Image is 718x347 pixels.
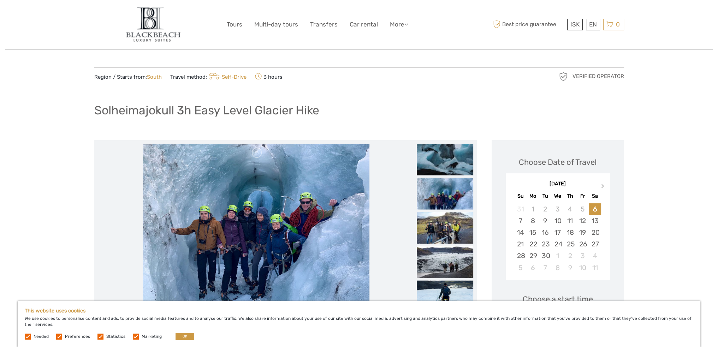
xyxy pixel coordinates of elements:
[564,262,576,274] div: Choose Thursday, October 9th, 2025
[147,74,162,80] a: South
[527,238,539,250] div: Choose Monday, September 22nd, 2025
[539,203,551,215] div: Not available Tuesday, September 2nd, 2025
[539,227,551,238] div: Choose Tuesday, September 16th, 2025
[551,250,564,262] div: Choose Wednesday, October 1st, 2025
[539,215,551,227] div: Choose Tuesday, September 9th, 2025
[551,215,564,227] div: Choose Wednesday, September 10th, 2025
[576,238,589,250] div: Choose Friday, September 26th, 2025
[106,334,125,340] label: Statistics
[523,294,593,305] span: Choose a start time
[34,334,49,340] label: Needed
[350,19,378,30] a: Car rental
[564,238,576,250] div: Choose Thursday, September 25th, 2025
[81,11,90,19] button: Open LiveChat chat widget
[570,21,580,28] span: ISK
[589,238,601,250] div: Choose Saturday, September 27th, 2025
[589,215,601,227] div: Choose Saturday, September 13th, 2025
[514,227,527,238] div: Choose Sunday, September 14th, 2025
[417,178,473,209] img: 5e8e67f64f3949ec998438cc691b5d4c_slider_thumbnail.jpeg
[390,19,408,30] a: More
[170,72,247,82] span: Travel method:
[527,227,539,238] div: Choose Monday, September 15th, 2025
[551,262,564,274] div: Choose Wednesday, October 8th, 2025
[589,262,601,274] div: Choose Saturday, October 11th, 2025
[576,215,589,227] div: Choose Friday, September 12th, 2025
[94,103,319,118] h1: Solheimajokull 3h Easy Level Glacier Hike
[122,5,183,44] img: 821-d0172702-669c-46bc-8e7c-1716aae4eeb1_logo_big.jpg
[514,215,527,227] div: Choose Sunday, September 7th, 2025
[576,227,589,238] div: Choose Friday, September 19th, 2025
[589,250,601,262] div: Choose Saturday, October 4th, 2025
[18,301,700,347] div: We use cookies to personalise content and ads, to provide social media features and to analyse ou...
[564,250,576,262] div: Choose Thursday, October 2nd, 2025
[564,191,576,201] div: Th
[539,191,551,201] div: Tu
[527,262,539,274] div: Choose Monday, October 6th, 2025
[94,73,162,81] span: Region / Starts from:
[492,19,565,30] span: Best price guarantee
[539,250,551,262] div: Choose Tuesday, September 30th, 2025
[207,74,247,80] a: Self-Drive
[551,238,564,250] div: Choose Wednesday, September 24th, 2025
[558,71,569,82] img: verified_operator_grey_128.png
[310,19,338,30] a: Transfers
[514,238,527,250] div: Choose Sunday, September 21st, 2025
[506,180,610,188] div: [DATE]
[417,246,473,278] img: d71c1fa0fb104248a915be109df765e6_slider_thumbnail.jpg
[576,250,589,262] div: Choose Friday, October 3rd, 2025
[615,21,621,28] span: 0
[417,143,473,175] img: 1fcaab4c209d41e89186eefe8a58b167_slider_thumbnail.jpg
[539,238,551,250] div: Choose Tuesday, September 23rd, 2025
[576,203,589,215] div: Not available Friday, September 5th, 2025
[65,334,90,340] label: Preferences
[572,73,624,80] span: Verified Operator
[514,203,527,215] div: Not available Sunday, August 31st, 2025
[564,227,576,238] div: Choose Thursday, September 18th, 2025
[564,215,576,227] div: Choose Thursday, September 11th, 2025
[589,191,601,201] div: Sa
[142,334,162,340] label: Marketing
[514,191,527,201] div: Su
[25,308,693,314] h5: This website uses cookies
[176,333,194,340] button: OK
[254,19,298,30] a: Multi-day tours
[417,280,473,312] img: c4af8a1ce66448f6b1e61adb08187a24_slider_thumbnail.png
[551,227,564,238] div: Choose Wednesday, September 17th, 2025
[527,191,539,201] div: Mo
[417,212,473,244] img: 080a20f4d08346d39cefc638bdee8ab5_slider_thumbnail.jpeg
[514,262,527,274] div: Choose Sunday, October 5th, 2025
[598,182,609,193] button: Next Month
[10,12,80,18] p: We're away right now. Please check back later!
[539,262,551,274] div: Choose Tuesday, October 7th, 2025
[551,191,564,201] div: We
[589,203,601,215] div: Choose Saturday, September 6th, 2025
[527,215,539,227] div: Choose Monday, September 8th, 2025
[527,250,539,262] div: Choose Monday, September 29th, 2025
[586,19,600,30] div: EN
[514,250,527,262] div: Choose Sunday, September 28th, 2025
[508,203,607,274] div: month 2025-09
[519,157,597,168] div: Choose Date of Travel
[551,203,564,215] div: Not available Wednesday, September 3rd, 2025
[527,203,539,215] div: Not available Monday, September 1st, 2025
[576,262,589,274] div: Choose Friday, October 10th, 2025
[576,191,589,201] div: Fr
[255,72,283,82] span: 3 hours
[227,19,242,30] a: Tours
[589,227,601,238] div: Choose Saturday, September 20th, 2025
[564,203,576,215] div: Not available Thursday, September 4th, 2025
[143,144,369,313] img: 5e8e67f64f3949ec998438cc691b5d4c_main_slider.jpeg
